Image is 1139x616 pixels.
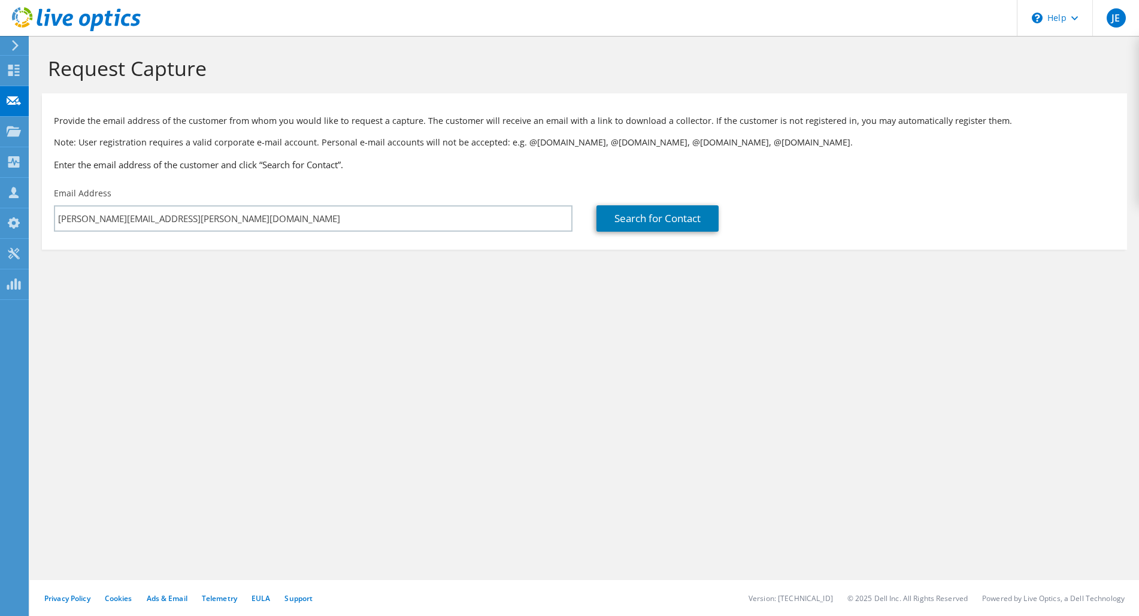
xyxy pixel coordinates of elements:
[202,593,237,603] a: Telemetry
[284,593,313,603] a: Support
[252,593,270,603] a: EULA
[749,593,833,603] li: Version: [TECHNICAL_ID]
[54,187,111,199] label: Email Address
[48,56,1115,81] h1: Request Capture
[147,593,187,603] a: Ads & Email
[982,593,1125,603] li: Powered by Live Optics, a Dell Technology
[54,158,1115,171] h3: Enter the email address of the customer and click “Search for Contact”.
[847,593,968,603] li: © 2025 Dell Inc. All Rights Reserved
[44,593,90,603] a: Privacy Policy
[1107,8,1126,28] span: JE
[105,593,132,603] a: Cookies
[54,114,1115,128] p: Provide the email address of the customer from whom you would like to request a capture. The cust...
[1032,13,1043,23] svg: \n
[54,136,1115,149] p: Note: User registration requires a valid corporate e-mail account. Personal e-mail accounts will ...
[596,205,719,232] a: Search for Contact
